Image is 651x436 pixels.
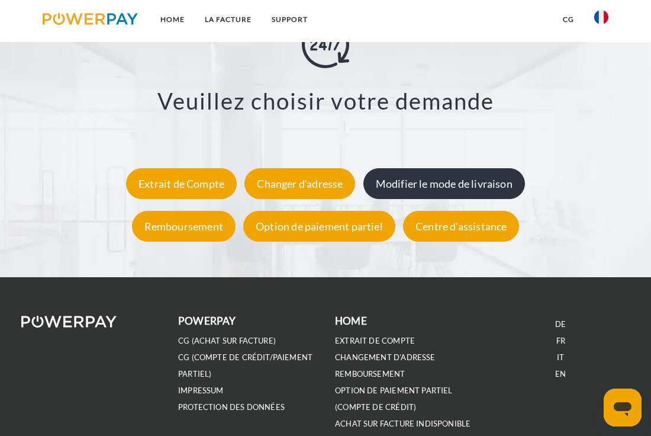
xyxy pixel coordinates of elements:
img: logo-powerpay-white.svg [21,316,117,328]
img: fr [594,10,608,24]
h3: Veuillez choisir votre demande [6,87,645,116]
a: Home [150,9,195,30]
a: REMBOURSEMENT [335,369,405,379]
div: Remboursement [132,211,236,242]
b: POWERPAY [178,315,236,327]
div: Changer d'adresse [244,168,355,199]
div: Option de paiement partiel [243,211,395,242]
a: DE [555,319,566,329]
a: Remboursement [129,220,239,233]
a: EXTRAIT DE COMPTE [335,336,415,346]
a: LA FACTURE [195,9,262,30]
a: CG [553,9,584,30]
a: Extrait de Compte [123,177,240,190]
img: logo-powerpay.svg [43,13,138,25]
a: Centre d'assistance [400,220,522,233]
a: Changer d'adresse [241,177,358,190]
a: OPTION DE PAIEMENT PARTIEL (Compte de crédit) [335,386,453,412]
a: ACHAT SUR FACTURE INDISPONIBLE [335,419,470,429]
a: IT [557,352,564,363]
a: EN [555,369,566,379]
a: IMPRESSUM [178,386,224,396]
div: Modifier le mode de livraison [363,168,525,199]
img: online-shopping.svg [302,21,349,68]
div: Extrait de Compte [126,168,237,199]
a: CG (Compte de crédit/paiement partiel) [178,352,312,379]
a: Changement d'adresse [335,352,436,363]
a: FR [556,336,565,346]
a: Option de paiement partiel [240,220,398,233]
a: Modifier le mode de livraison [360,177,528,190]
b: Home [335,315,367,327]
div: Centre d'assistance [403,211,519,242]
a: PROTECTION DES DONNÉES [178,402,285,412]
a: CG (achat sur facture) [178,336,276,346]
a: Support [262,9,318,30]
iframe: Bouton de lancement de la fenêtre de messagerie [604,389,642,427]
